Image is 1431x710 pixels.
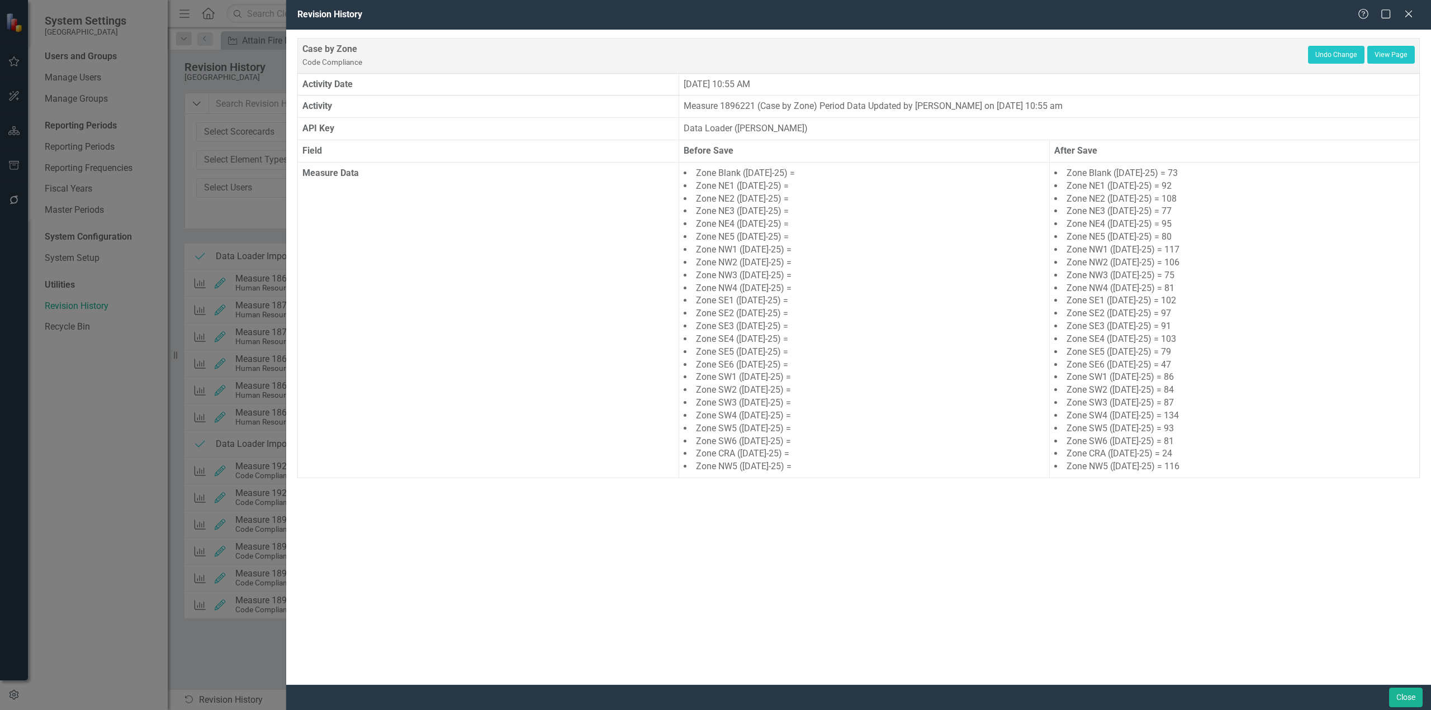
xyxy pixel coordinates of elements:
th: Measure Data [298,162,679,478]
li: Zone SE4 ([DATE]-25) = [684,333,1044,346]
li: Zone SW3 ([DATE]-25) = [684,397,1044,409]
li: Zone SE6 ([DATE]-25) = [684,359,1044,371]
li: Zone SE3 ([DATE]-25) = [684,320,1044,333]
li: Zone SW3 ([DATE]-25) = 87 [1054,397,1415,409]
li: Zone NE2 ([DATE]-25) = 108 [1054,193,1415,206]
li: Zone Blank ([DATE]-25) = 73 [1054,167,1415,180]
li: Zone SW4 ([DATE]-25) = [684,409,1044,422]
td: Measure 1896221 (Case by Zone) Period Data Updated by [PERSON_NAME] on [DATE] 10:55 am [679,96,1420,118]
li: Zone NE3 ([DATE]-25) = 77 [1054,205,1415,218]
li: Zone NW3 ([DATE]-25) = [684,269,1044,282]
li: Zone SE5 ([DATE]-25) = 79 [1054,346,1415,359]
li: Zone NW5 ([DATE]-25) = [684,460,1044,473]
li: Zone NW1 ([DATE]-25) = 117 [1054,244,1415,256]
li: Zone NE2 ([DATE]-25) = [684,193,1044,206]
li: Zone SW6 ([DATE]-25) = 81 [1054,435,1415,448]
li: Zone SE3 ([DATE]-25) = 91 [1054,320,1415,333]
button: Undo Change [1308,46,1364,64]
li: Zone SE2 ([DATE]-25) = 97 [1054,307,1415,320]
li: Zone SE6 ([DATE]-25) = 47 [1054,359,1415,371]
li: Zone NE4 ([DATE]-25) = [684,218,1044,231]
li: Zone SW5 ([DATE]-25) = 93 [1054,422,1415,435]
th: Activity [298,96,679,118]
span: Revision History [297,9,362,20]
li: Zone SE2 ([DATE]-25) = [684,307,1044,320]
li: Zone SE1 ([DATE]-25) = [684,294,1044,307]
li: Zone NW1 ([DATE]-25) = [684,244,1044,256]
li: Zone Blank ([DATE]-25) = [684,167,1044,180]
li: Zone NE3 ([DATE]-25) = [684,205,1044,218]
li: Zone SW2 ([DATE]-25) = 84 [1054,384,1415,397]
li: Zone NE1 ([DATE]-25) = 92 [1054,180,1415,193]
li: Zone CRA ([DATE]-25) = 24 [1054,447,1415,460]
li: Zone NE4 ([DATE]-25) = 95 [1054,218,1415,231]
a: View Page [1367,46,1415,64]
li: Zone NE5 ([DATE]-25) = [684,231,1044,244]
li: Zone NW3 ([DATE]-25) = 75 [1054,269,1415,282]
li: Zone SW1 ([DATE]-25) = [684,371,1044,384]
li: Zone NW4 ([DATE]-25) = [684,282,1044,295]
button: Close [1389,688,1423,707]
li: Zone SW2 ([DATE]-25) = [684,384,1044,397]
li: Zone SE4 ([DATE]-25) = 103 [1054,333,1415,346]
li: Zone NW4 ([DATE]-25) = 81 [1054,282,1415,295]
li: Zone NW2 ([DATE]-25) = [684,256,1044,269]
li: Zone SW6 ([DATE]-25) = [684,435,1044,448]
li: Zone NE1 ([DATE]-25) = [684,180,1044,193]
li: Zone SE1 ([DATE]-25) = 102 [1054,294,1415,307]
small: Code Compliance [302,58,362,66]
div: Case by Zone [302,43,1308,69]
li: Zone CRA ([DATE]-25) = [684,447,1044,460]
li: Zone SW1 ([DATE]-25) = 86 [1054,371,1415,384]
li: Zone SE5 ([DATE]-25) = [684,346,1044,359]
td: Data Loader ([PERSON_NAME]) [679,118,1420,140]
th: Field [298,140,679,163]
li: Zone NW5 ([DATE]-25) = 116 [1054,460,1415,473]
th: Before Save [679,140,1049,163]
td: [DATE] 10:55 AM [679,73,1420,96]
li: Zone NE5 ([DATE]-25) = 80 [1054,231,1415,244]
th: Activity Date [298,73,679,96]
li: Zone NW2 ([DATE]-25) = 106 [1054,256,1415,269]
th: API Key [298,118,679,140]
th: After Save [1049,140,1419,163]
li: Zone SW5 ([DATE]-25) = [684,422,1044,435]
li: Zone SW4 ([DATE]-25) = 134 [1054,409,1415,422]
